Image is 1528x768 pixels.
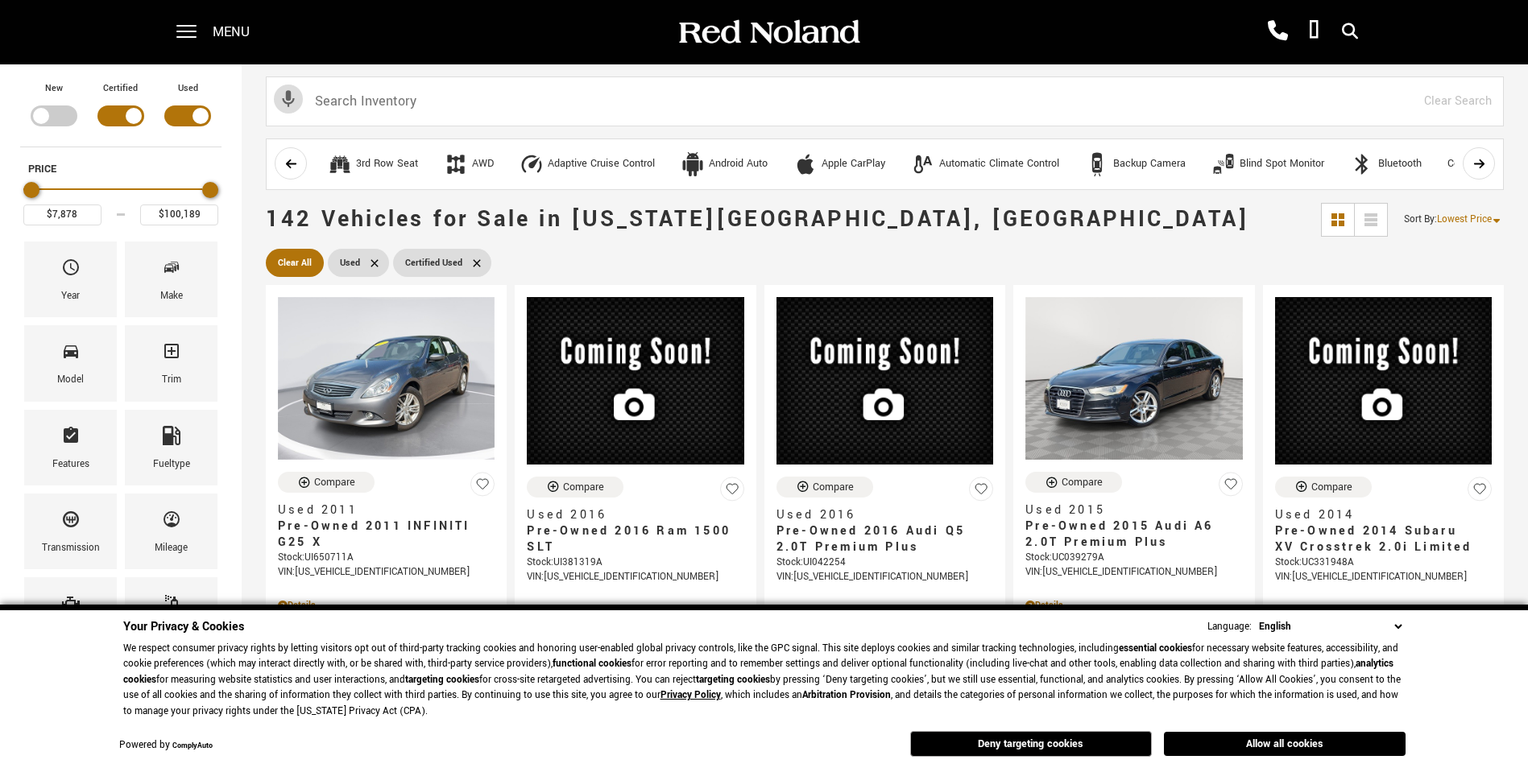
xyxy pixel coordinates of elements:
span: Used [340,253,360,273]
span: Pre-Owned 2016 Audi Q5 2.0T Premium Plus [776,523,981,555]
button: Compare Vehicle [527,477,623,498]
span: Used 2014 [1275,507,1480,523]
span: Engine [61,589,81,623]
button: Android AutoAndroid Auto [672,147,776,181]
button: Compare Vehicle [278,472,375,493]
div: Make [160,287,183,305]
div: Adaptive Cruise Control [520,152,544,176]
span: Used 2016 [527,507,731,523]
div: YearYear [24,242,117,317]
div: Pricing Details - Pre-Owned 2014 Subaru XV Crosstrek 2.0i Limited With Navigation & AWD [1275,603,1492,617]
div: Model [57,371,84,389]
button: BluetoothBluetooth [1341,147,1431,181]
a: Used 2014Pre-Owned 2014 Subaru XV Crosstrek 2.0i Limited [1275,507,1492,555]
a: Used 2016Pre-Owned 2016 Audi Q5 2.0T Premium Plus [776,507,993,555]
div: Compare [1062,475,1103,489]
input: Minimum [23,204,101,225]
div: Backup Camera [1085,152,1109,176]
span: Model [61,337,81,371]
div: ColorColor [125,577,217,653]
button: Save Vehicle [720,477,744,508]
div: Trim [162,371,181,389]
strong: Arbitration Provision [802,688,891,702]
strong: targeting cookies [696,673,770,687]
button: Automatic Climate ControlAutomatic Climate Control [902,147,1068,181]
span: Used 2015 [1025,502,1230,518]
div: Stock : UI042254 [776,555,993,570]
div: FeaturesFeatures [24,410,117,485]
div: Stock : UC331948A [1275,555,1492,570]
span: Your Privacy & Cookies [123,618,244,635]
div: Android Auto [709,157,768,171]
div: Stock : UI650711A [278,551,495,565]
h5: Price [28,162,213,176]
div: Bluetooth [1378,157,1422,171]
div: Compare [1311,480,1352,494]
button: Allow all cookies [1164,732,1406,756]
div: 3rd Row Seat [328,152,352,176]
svg: Click to toggle on voice search [274,85,303,114]
div: Bluetooth [1350,152,1374,176]
div: MakeMake [125,242,217,317]
div: Compare [813,480,854,494]
p: We respect consumer privacy rights by letting visitors opt out of third-party tracking cookies an... [123,641,1406,720]
img: Red Noland Auto Group [676,19,861,47]
div: TrimTrim [125,325,217,401]
div: Filter by Vehicle Type [20,81,222,147]
span: Used 2011 [278,502,482,518]
button: Compare Vehicle [776,477,873,498]
button: Save Vehicle [969,477,993,508]
span: Pre-Owned 2011 INFINITI G25 X [278,518,482,551]
button: Save Vehicle [470,472,495,503]
label: Used [178,81,198,97]
a: Used 2011Pre-Owned 2011 INFINITI G25 X [278,502,495,551]
a: Used 2015Pre-Owned 2015 Audi A6 2.0T Premium Plus [1025,502,1242,551]
div: EngineEngine [24,577,117,653]
div: VIN: [US_VEHICLE_IDENTIFICATION_NUMBER] [1025,565,1242,580]
div: Automatic Climate Control [911,152,935,176]
input: Maximum [140,204,218,225]
span: Transmission [61,506,81,539]
div: 3rd Row Seat [356,157,418,171]
span: Mileage [162,506,181,539]
button: 3rd Row Seat3rd Row Seat [319,147,427,181]
span: Used 2016 [776,507,981,523]
div: ModelModel [24,325,117,401]
span: Clear All [278,253,312,273]
div: Pricing Details - Pre-Owned 2016 Ram 1500 SLT With Navigation & 4WD [527,603,743,617]
div: Automatic Climate Control [939,157,1059,171]
img: 2016 Audi Q5 2.0T Premium Plus [776,297,993,465]
div: Mileage [155,539,188,557]
button: Save Vehicle [1468,477,1492,508]
label: Certified [103,81,138,97]
div: Minimum Price [23,182,39,198]
span: 142 Vehicles for Sale in [US_STATE][GEOGRAPHIC_DATA], [GEOGRAPHIC_DATA] [266,204,1249,235]
div: AWD [444,152,468,176]
div: VIN: [US_VEHICLE_IDENTIFICATION_NUMBER] [527,570,743,584]
div: TransmissionTransmission [24,493,117,569]
div: Android Auto [681,152,705,176]
u: Privacy Policy [660,688,721,702]
div: MileageMileage [125,493,217,569]
button: Apple CarPlayApple CarPlay [785,147,894,181]
span: Make [162,254,181,287]
div: Stock : UC039279A [1025,551,1242,565]
img: 2014 Subaru XV Crosstrek 2.0i Limited [1275,297,1492,465]
div: Pricing Details - Pre-Owned 2011 INFINITI G25 X AWD [278,598,495,613]
span: Color [162,589,181,623]
div: Pricing Details - Pre-Owned 2015 Audi A6 2.0T Premium Plus [1025,598,1242,613]
label: New [45,81,63,97]
a: ComplyAuto [172,741,213,751]
div: FueltypeFueltype [125,410,217,485]
button: AWDAWD [435,147,503,181]
div: Backup Camera [1113,157,1186,171]
span: Lowest Price [1437,213,1492,226]
span: Certified Used [405,253,462,273]
button: Adaptive Cruise ControlAdaptive Cruise Control [511,147,664,181]
div: Price [23,176,218,225]
button: Backup CameraBackup Camera [1076,147,1195,181]
button: scroll right [1463,147,1495,180]
a: Used 2016Pre-Owned 2016 Ram 1500 SLT [527,507,743,555]
div: AWD [472,157,494,171]
img: 2015 Audi A6 2.0T Premium Plus [1025,297,1242,460]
